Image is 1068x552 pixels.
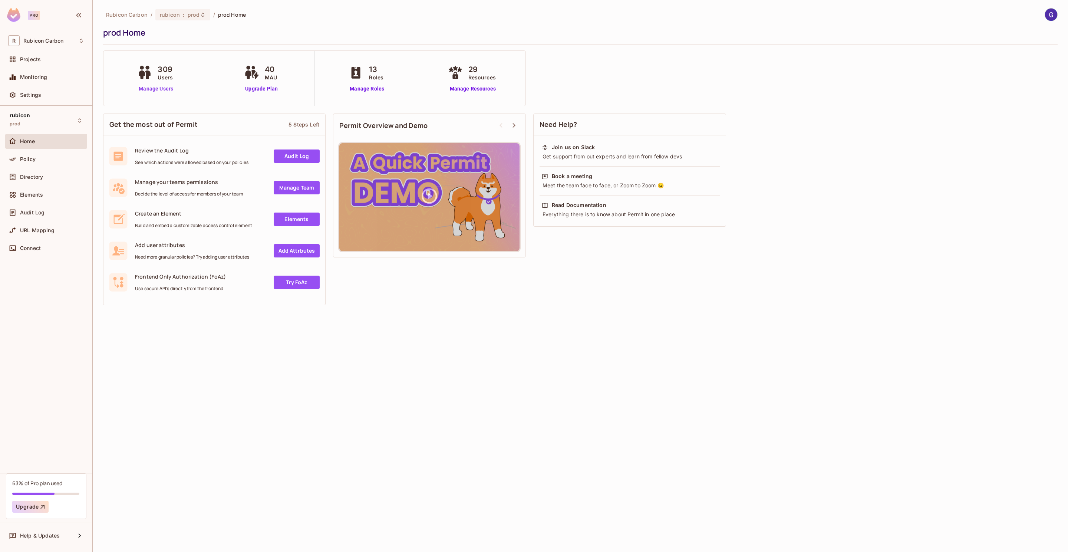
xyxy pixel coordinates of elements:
[28,11,40,20] div: Pro
[20,138,35,144] span: Home
[20,174,43,180] span: Directory
[135,273,226,280] span: Frontend Only Authorization (FoAz)
[1045,9,1057,21] img: Guy Hirshenzon
[20,156,36,162] span: Policy
[20,210,44,216] span: Audit Log
[20,227,55,233] span: URL Mapping
[274,276,320,289] a: Try FoAz
[135,160,248,165] span: See which actions were allowed based on your policies
[158,64,173,75] span: 309
[218,11,246,18] span: prod Home
[552,201,606,209] div: Read Documentation
[23,38,63,44] span: Workspace: Rubicon Carbon
[135,147,248,154] span: Review the Audit Log
[106,11,148,18] span: the active workspace
[468,73,496,81] span: Resources
[182,12,185,18] span: :
[20,74,47,80] span: Monitoring
[542,153,718,160] div: Get support from out experts and learn from fellow devs
[135,286,226,292] span: Use secure API's directly from the frontend
[12,501,49,513] button: Upgrade
[540,120,577,129] span: Need Help?
[158,73,173,81] span: Users
[135,178,243,185] span: Manage your teams permissions
[243,85,281,93] a: Upgrade Plan
[369,73,383,81] span: Roles
[274,181,320,194] a: Manage Team
[135,254,249,260] span: Need more granular policies? Try adding user attributes
[213,11,215,18] li: /
[12,480,62,487] div: 63% of Pro plan used
[20,192,43,198] span: Elements
[160,11,180,18] span: rubicon
[369,64,383,75] span: 13
[265,64,277,75] span: 40
[20,56,41,62] span: Projects
[109,120,198,129] span: Get the most out of Permit
[151,11,152,18] li: /
[347,85,387,93] a: Manage Roles
[274,244,320,257] a: Add Attrbutes
[289,121,319,128] div: 5 Steps Left
[265,73,277,81] span: MAU
[552,172,592,180] div: Book a meeting
[446,85,500,93] a: Manage Resources
[188,11,200,18] span: prod
[135,191,243,197] span: Decide the level of access for members of your team
[10,112,30,118] span: rubicon
[468,64,496,75] span: 29
[103,27,1054,38] div: prod Home
[8,35,20,46] span: R
[135,85,177,93] a: Manage Users
[274,149,320,163] a: Audit Log
[20,245,41,251] span: Connect
[542,182,718,189] div: Meet the team face to face, or Zoom to Zoom 😉
[135,223,252,229] span: Build and embed a customizable access control element
[542,211,718,218] div: Everything there is to know about Permit in one place
[135,210,252,217] span: Create an Element
[20,533,60,539] span: Help & Updates
[339,121,428,130] span: Permit Overview and Demo
[552,144,595,151] div: Join us on Slack
[20,92,41,98] span: Settings
[274,213,320,226] a: Elements
[10,121,21,127] span: prod
[7,8,20,22] img: SReyMgAAAABJRU5ErkJggg==
[135,241,249,249] span: Add user attributes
